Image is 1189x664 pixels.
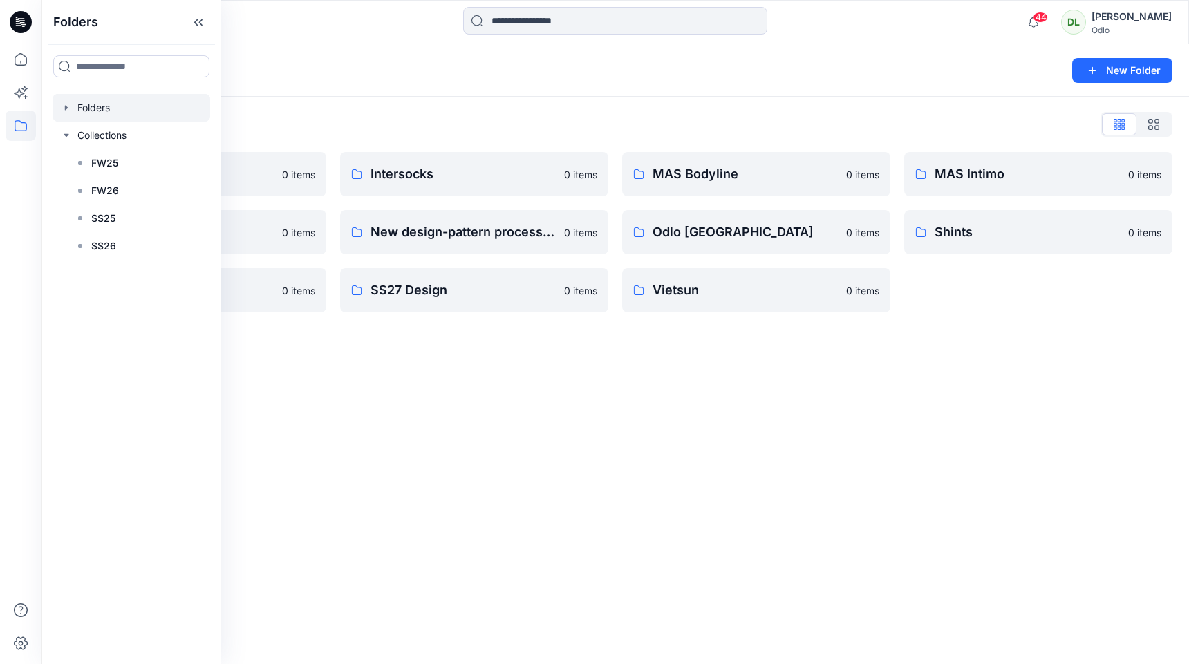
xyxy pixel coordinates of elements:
[371,222,556,242] p: New design-pattern process test group
[1092,25,1172,35] div: Odlo
[91,238,116,254] p: SS26
[1061,10,1086,35] div: DL
[846,283,879,298] p: 0 items
[564,283,597,298] p: 0 items
[846,225,879,240] p: 0 items
[1128,225,1161,240] p: 0 items
[935,164,1120,184] p: MAS Intimo
[340,210,608,254] a: New design-pattern process test group0 items
[653,164,838,184] p: MAS Bodyline
[1092,8,1172,25] div: [PERSON_NAME]
[340,268,608,312] a: SS27 Design0 items
[622,152,890,196] a: MAS Bodyline0 items
[91,155,118,171] p: FW25
[282,225,315,240] p: 0 items
[282,283,315,298] p: 0 items
[653,222,838,242] p: Odlo [GEOGRAPHIC_DATA]
[91,210,115,227] p: SS25
[622,268,890,312] a: Vietsun0 items
[564,167,597,182] p: 0 items
[1128,167,1161,182] p: 0 items
[1072,58,1172,83] button: New Folder
[935,222,1120,242] p: Shints
[846,167,879,182] p: 0 items
[282,167,315,182] p: 0 items
[371,164,556,184] p: Intersocks
[1033,12,1048,23] span: 44
[904,152,1172,196] a: MAS Intimo0 items
[653,281,838,300] p: Vietsun
[904,210,1172,254] a: Shints0 items
[622,210,890,254] a: Odlo [GEOGRAPHIC_DATA]0 items
[564,225,597,240] p: 0 items
[340,152,608,196] a: Intersocks0 items
[371,281,556,300] p: SS27 Design
[91,182,119,199] p: FW26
